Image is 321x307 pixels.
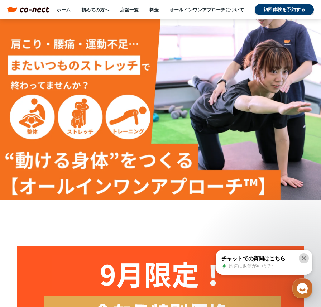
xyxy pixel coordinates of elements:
a: 初めての方へ [81,6,109,13]
a: 店舗一覧 [120,6,139,13]
a: ホーム [2,227,47,245]
span: チャット [61,238,78,244]
span: 設定 [111,238,119,244]
a: 初回体験を予約する [255,4,314,15]
a: 設定 [92,227,138,245]
a: オールインワンアプローチについて [169,6,244,13]
a: ホーム [57,6,71,13]
a: チャット [47,227,92,245]
a: 料金 [149,6,159,13]
span: ホーム [18,238,31,244]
